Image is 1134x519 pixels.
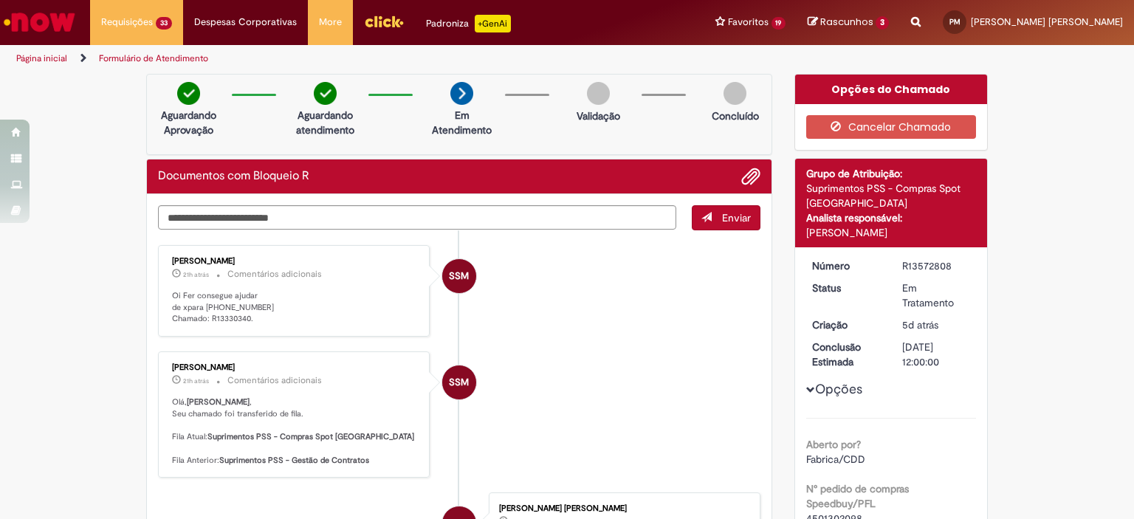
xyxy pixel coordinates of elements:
time: 30/09/2025 16:53:30 [183,270,209,279]
p: Oi Fer consegue ajudar de xpara [PHONE_NUMBER] Chamado: R13330340. [172,290,418,325]
div: Em Tratamento [902,281,971,310]
span: 21h atrás [183,270,209,279]
div: [DATE] 12:00:00 [902,340,971,369]
time: 30/09/2025 16:52:48 [183,377,209,385]
img: check-circle-green.png [177,82,200,105]
small: Comentários adicionais [227,268,322,281]
span: PM [949,17,961,27]
span: 19 [772,17,786,30]
span: 33 [156,17,172,30]
ul: Trilhas de página [11,45,745,72]
div: Analista responsável: [806,210,977,225]
p: Validação [577,109,620,123]
button: Adicionar anexos [741,167,760,186]
button: Cancelar Chamado [806,115,977,139]
div: 27/09/2025 10:35:38 [902,317,971,332]
div: [PERSON_NAME] [172,257,418,266]
button: Enviar [692,205,760,230]
img: check-circle-green.png [314,82,337,105]
div: Suprimentos PSS - Compras Spot [GEOGRAPHIC_DATA] [806,181,977,210]
span: More [319,15,342,30]
span: Fabrica/CDD [806,453,865,466]
span: 3 [876,16,889,30]
span: Enviar [722,211,751,224]
dt: Conclusão Estimada [801,340,892,369]
img: arrow-next.png [450,82,473,105]
div: Grupo de Atribuição: [806,166,977,181]
span: Favoritos [728,15,769,30]
span: 21h atrás [183,377,209,385]
b: N° pedido de compras Speedbuy/PFL [806,482,909,510]
a: Formulário de Atendimento [99,52,208,64]
div: Siumara Santos Moura [442,259,476,293]
b: Suprimentos PSS - Compras Spot [GEOGRAPHIC_DATA] [207,431,414,442]
dt: Status [801,281,892,295]
div: Padroniza [426,15,511,32]
span: [PERSON_NAME] [PERSON_NAME] [971,16,1123,28]
p: +GenAi [475,15,511,32]
p: Concluído [712,109,759,123]
span: Requisições [101,15,153,30]
p: Em Atendimento [426,108,498,137]
dt: Número [801,258,892,273]
b: [PERSON_NAME] [187,396,250,408]
time: 27/09/2025 10:35:38 [902,318,938,331]
span: SSM [449,258,469,294]
span: Rascunhos [820,15,873,29]
div: Siumara Santos Moura [442,365,476,399]
img: img-circle-grey.png [587,82,610,105]
dt: Criação [801,317,892,332]
a: Página inicial [16,52,67,64]
h2: Documentos com Bloqueio R Histórico de tíquete [158,170,309,183]
span: Despesas Corporativas [194,15,297,30]
small: Comentários adicionais [227,374,322,387]
div: R13572808 [902,258,971,273]
b: Aberto por? [806,438,861,451]
a: Rascunhos [808,16,889,30]
p: Aguardando Aprovação [153,108,224,137]
span: 5d atrás [902,318,938,331]
div: Opções do Chamado [795,75,988,104]
span: SSM [449,365,469,400]
img: click_logo_yellow_360x200.png [364,10,404,32]
img: ServiceNow [1,7,78,37]
p: Olá, , Seu chamado foi transferido de fila. Fila Atual: Fila Anterior: [172,396,418,466]
p: Aguardando atendimento [289,108,361,137]
div: [PERSON_NAME] [172,363,418,372]
div: [PERSON_NAME] [806,225,977,240]
div: [PERSON_NAME] [PERSON_NAME] [499,504,745,513]
textarea: Digite sua mensagem aqui... [158,205,676,230]
b: Suprimentos PSS - Gestão de Contratos [219,455,369,466]
img: img-circle-grey.png [724,82,746,105]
